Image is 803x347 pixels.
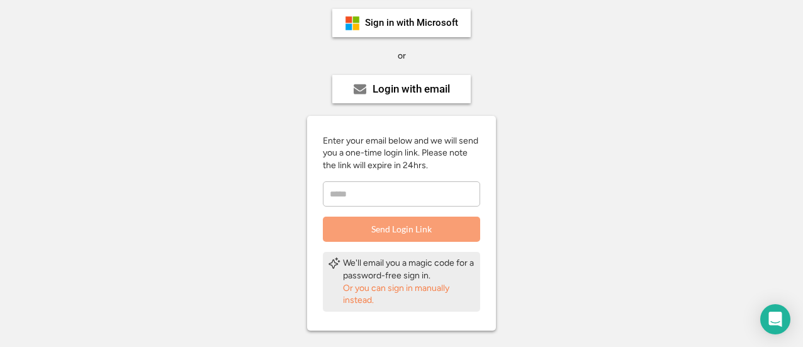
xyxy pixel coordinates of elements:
div: We'll email you a magic code for a password-free sign in. [343,257,475,282]
div: Or you can sign in manually instead. [343,282,475,307]
div: Open Intercom Messenger [760,304,790,334]
div: Enter your email below and we will send you a one-time login link. Please note the link will expi... [323,135,480,172]
img: ms-symbollockup_mssymbol_19.png [345,16,360,31]
button: Send Login Link [323,217,480,242]
div: or [398,50,406,62]
div: Sign in with Microsoft [365,18,458,28]
div: Login with email [373,84,450,94]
